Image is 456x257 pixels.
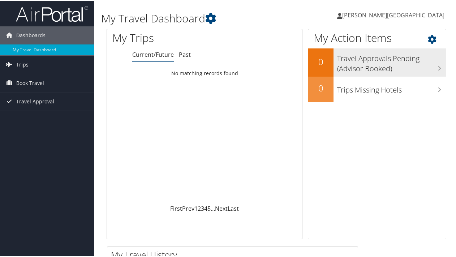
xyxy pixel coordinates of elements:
[342,10,444,18] span: [PERSON_NAME][GEOGRAPHIC_DATA]
[112,30,215,45] h1: My Trips
[337,81,446,94] h3: Trips Missing Hotels
[308,81,334,94] h2: 0
[182,204,194,212] a: Prev
[211,204,215,212] span: …
[308,48,446,76] a: 0Travel Approvals Pending (Advisor Booked)
[204,204,207,212] a: 4
[132,50,174,58] a: Current/Future
[170,204,182,212] a: First
[215,204,228,212] a: Next
[16,92,54,110] span: Travel Approval
[107,66,302,79] td: No matching records found
[228,204,239,212] a: Last
[16,55,29,73] span: Trips
[308,55,334,67] h2: 0
[337,4,452,25] a: [PERSON_NAME][GEOGRAPHIC_DATA]
[194,204,198,212] a: 1
[207,204,211,212] a: 5
[308,76,446,101] a: 0Trips Missing Hotels
[16,73,44,91] span: Book Travel
[16,26,46,44] span: Dashboards
[179,50,191,58] a: Past
[101,10,335,25] h1: My Travel Dashboard
[16,5,88,22] img: airportal-logo.png
[308,30,446,45] h1: My Action Items
[201,204,204,212] a: 3
[337,49,446,73] h3: Travel Approvals Pending (Advisor Booked)
[198,204,201,212] a: 2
